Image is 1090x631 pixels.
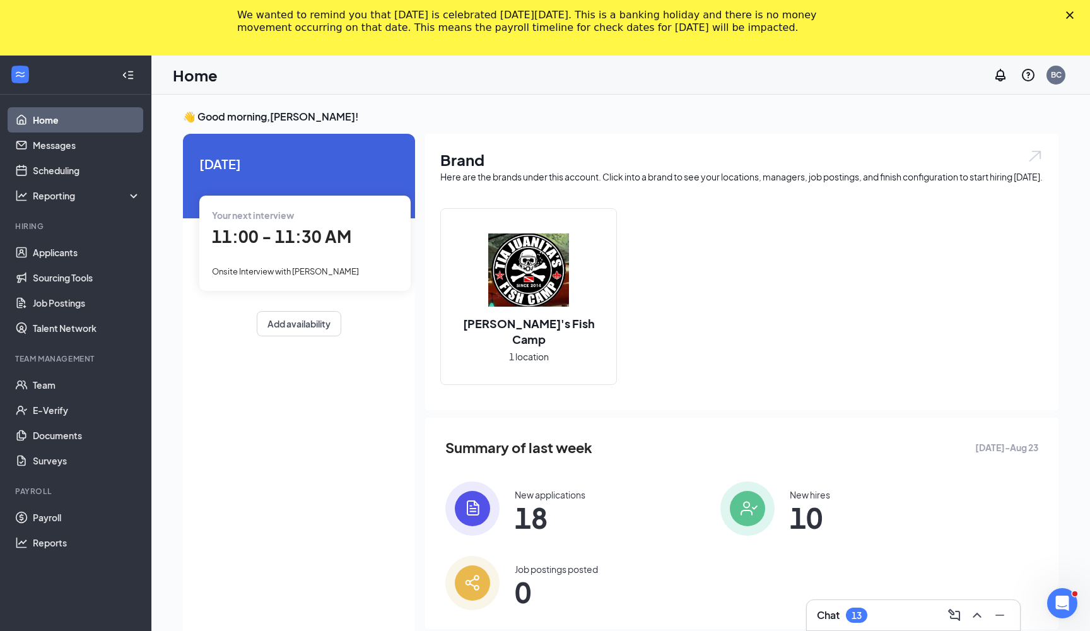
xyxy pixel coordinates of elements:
[1027,149,1043,163] img: open.6027fd2a22e1237b5b06.svg
[33,448,141,473] a: Surveys
[445,556,500,610] img: icon
[183,110,1058,124] h3: 👋 Good morning, [PERSON_NAME] !
[1066,11,1079,19] div: Close
[852,610,862,621] div: 13
[515,506,585,529] span: 18
[440,170,1043,183] div: Here are the brands under this account. Click into a brand to see your locations, managers, job p...
[33,290,141,315] a: Job Postings
[15,221,138,232] div: Hiring
[993,68,1008,83] svg: Notifications
[488,230,569,310] img: Tia Juanita's Fish Camp
[445,437,592,459] span: Summary of last week
[122,69,134,81] svg: Collapse
[967,605,987,625] button: ChevronUp
[992,608,1007,623] svg: Minimize
[257,311,341,336] button: Add availability
[33,315,141,341] a: Talent Network
[33,240,141,265] a: Applicants
[975,440,1038,454] span: [DATE] - Aug 23
[970,608,985,623] svg: ChevronUp
[173,64,218,86] h1: Home
[790,488,830,501] div: New hires
[33,530,141,555] a: Reports
[790,506,830,529] span: 10
[515,563,598,575] div: Job postings posted
[15,353,138,364] div: Team Management
[33,133,141,158] a: Messages
[1021,68,1036,83] svg: QuestionInfo
[944,605,964,625] button: ComposeMessage
[1047,588,1077,618] iframe: Intercom live chat
[33,372,141,398] a: Team
[199,154,399,174] span: [DATE]
[212,266,359,276] span: Onsite Interview with [PERSON_NAME]
[33,107,141,133] a: Home
[817,608,840,622] h3: Chat
[947,608,962,623] svg: ComposeMessage
[212,226,351,247] span: 11:00 - 11:30 AM
[33,265,141,290] a: Sourcing Tools
[33,189,141,202] div: Reporting
[33,158,141,183] a: Scheduling
[509,350,549,363] span: 1 location
[515,488,585,501] div: New applications
[990,605,1010,625] button: Minimize
[237,9,833,34] div: We wanted to remind you that [DATE] is celebrated [DATE][DATE]. This is a banking holiday and the...
[441,315,616,347] h2: [PERSON_NAME]'s Fish Camp
[15,486,138,497] div: Payroll
[1051,69,1062,80] div: BC
[440,149,1043,170] h1: Brand
[33,423,141,448] a: Documents
[445,481,500,536] img: icon
[515,581,598,603] span: 0
[14,68,26,81] svg: WorkstreamLogo
[15,189,28,202] svg: Analysis
[33,505,141,530] a: Payroll
[33,398,141,423] a: E-Verify
[720,481,775,536] img: icon
[212,209,294,221] span: Your next interview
